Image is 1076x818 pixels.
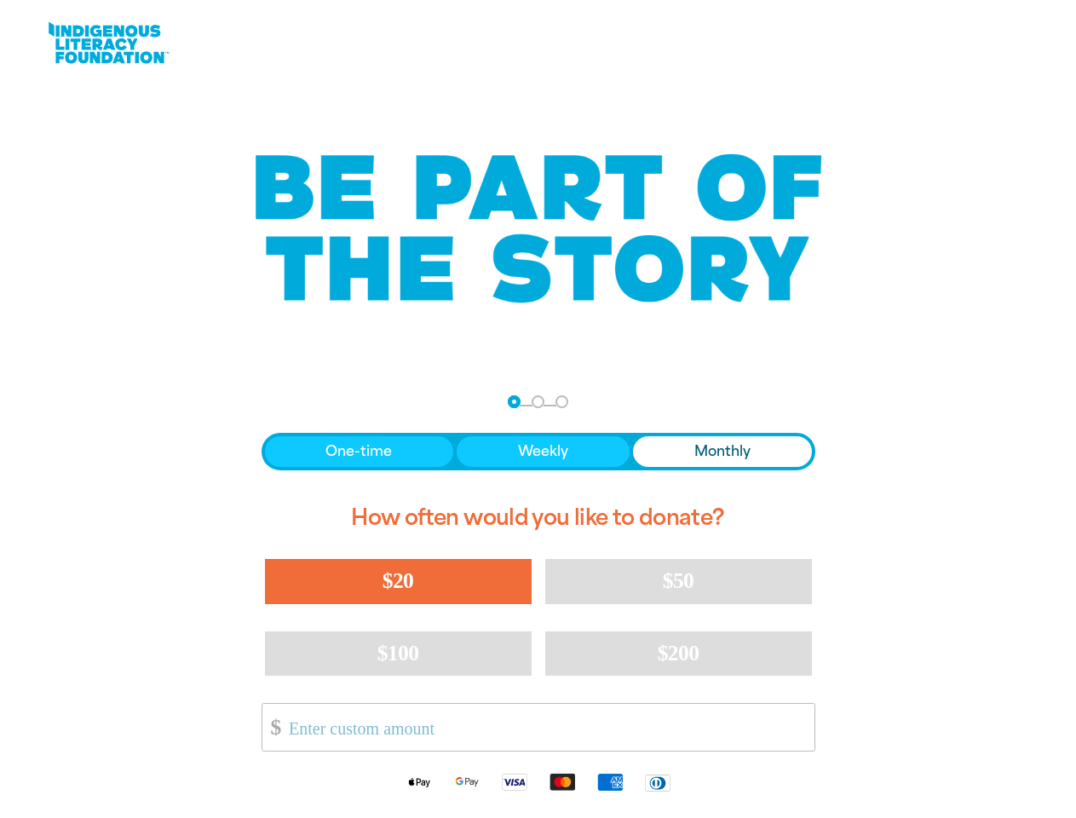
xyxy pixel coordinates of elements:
[518,441,568,462] span: Weekly
[694,441,751,462] span: Monthly
[538,772,586,792] img: Mastercard logo
[265,436,454,467] button: One-time
[633,436,812,467] button: Monthly
[586,772,634,792] img: American Express logo
[545,559,812,603] button: $50
[277,704,814,751] input: Enter custom amount
[325,441,392,462] span: One-time
[491,772,538,792] img: Visa logo
[262,491,815,545] h2: How often would you like to donate?
[634,773,682,792] img: Diners Club logo
[262,433,815,470] div: Donation frequency
[508,395,521,408] button: Navigate to step 1 of 3 to enter your donation amount
[240,120,837,337] img: Be part of the story
[262,758,815,805] div: Available payment methods
[555,395,568,408] button: Navigate to step 3 of 3 to enter your payment details
[262,708,281,746] span: $
[663,568,693,593] span: $50
[265,631,532,676] button: $100
[457,436,630,467] button: Weekly
[532,395,544,408] button: Navigate to step 2 of 3 to enter your details
[545,631,812,676] button: $200
[383,568,413,593] span: $20
[395,772,443,792] img: Apple Pay logo
[443,772,491,792] img: Google Pay logo
[658,641,699,665] span: $200
[265,559,532,603] button: $20
[377,641,419,665] span: $100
